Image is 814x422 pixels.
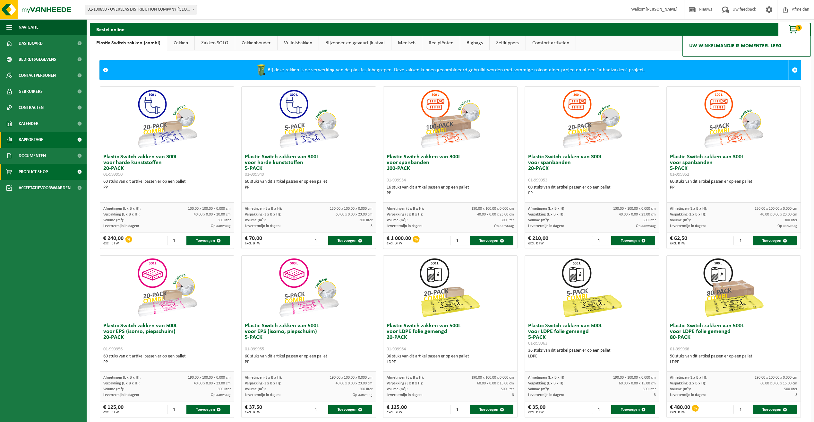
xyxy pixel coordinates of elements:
h2: Bestel online [90,23,131,35]
a: Comfort artikelen [526,36,576,50]
span: Contracten [19,100,44,116]
span: 500 liter [784,387,797,391]
span: 01-999954 [387,178,406,183]
h3: Plastic Switch zakken van 300L voor spanbanden 20-PACK [528,154,655,183]
img: WB-0240-HPE-GN-50.png [255,64,268,76]
span: 60.00 x 0.00 x 23.00 cm [336,213,373,216]
span: 130.00 x 100.00 x 0.000 cm [471,207,514,211]
span: Documenten [19,148,46,164]
span: Volume (m³): [387,218,407,222]
span: 0 [795,25,802,31]
span: 300 liter [784,218,797,222]
h3: Plastic Switch zakken van 500L voor LDPE folie gemengd 20-PACK [387,323,514,352]
div: 60 stuks van dit artikel passen er op een pallet [528,185,655,196]
span: Contactpersonen [19,67,56,84]
span: Levertermijn in dagen: [103,224,139,228]
span: Afmetingen (L x B x H): [103,207,141,211]
span: Verpakking (L x B x H): [670,213,706,216]
span: Levertermijn in dagen: [670,224,706,228]
div: 16 stuks van dit artikel passen er op een pallet [387,185,514,196]
span: 40.00 x 0.00 x 23.00 cm [336,382,373,385]
h3: Plastic Switch zakken van 300L voor harde kunststoffen 5-PACK [245,154,372,177]
input: 1 [733,236,752,245]
img: 01-999968 [701,256,766,320]
span: 300 liter [501,218,514,222]
span: Volume (m³): [103,387,124,391]
div: PP [245,185,372,190]
span: 40.00 x 0.00 x 23.00 cm [760,213,797,216]
div: € 480,00 [670,405,690,414]
span: Bedrijfsgegevens [19,51,56,67]
img: 01-999963 [560,256,624,320]
span: 500 liter [643,387,656,391]
span: Afmetingen (L x B x H): [670,207,707,211]
div: LDPE [528,354,655,359]
span: 500 liter [501,387,514,391]
span: Verpakking (L x B x H): [670,382,706,385]
button: Toevoegen [470,405,513,414]
span: 500 liter [359,387,373,391]
span: excl. BTW [245,410,262,414]
div: LDPE [670,359,797,365]
a: Sluit melding [788,60,801,80]
span: Volume (m³): [528,387,549,391]
input: 1 [592,405,611,414]
div: Bij deze zakken is de verwerking van de plastics inbegrepen. Deze zakken kunnen gecombineerd gebr... [111,60,788,80]
span: Verpakking (L x B x H): [103,213,140,216]
input: 1 [309,405,328,414]
span: 190.00 x 100.00 x 0.000 cm [471,376,514,380]
img: 01-999964 [418,256,482,320]
span: 01-999963 [528,341,547,346]
span: 40.00 x 0.00 x 20.00 cm [194,213,231,216]
span: Levertermijn in dagen: [387,393,422,397]
button: Toevoegen [186,236,230,245]
span: Afmetingen (L x B x H): [245,376,282,380]
span: 300 liter [643,218,656,222]
span: Verpakking (L x B x H): [528,213,564,216]
h2: Uw winkelmandje is momenteel leeg. [686,39,786,53]
span: Afmetingen (L x B x H): [670,376,707,380]
span: 190.00 x 100.00 x 0.000 cm [188,376,231,380]
span: Op aanvraag [636,224,656,228]
button: Toevoegen [611,236,655,245]
span: Acceptatievoorwaarden [19,180,71,196]
span: 300 liter [359,218,373,222]
span: Levertermijn in dagen: [670,393,706,397]
span: Op aanvraag [353,393,373,397]
span: excl. BTW [103,410,124,414]
img: 01-999956 [135,256,199,320]
span: 01-999952 [670,172,689,177]
span: 01-999964 [387,347,406,352]
span: Kalender [19,116,39,132]
span: Verpakking (L x B x H): [387,382,423,385]
span: 01-100890 - OVERSEAS DISTRIBUTION COMPANY NV - ANTWERPEN [85,5,197,14]
div: 36 stuks van dit artikel passen er op een pallet [387,354,514,365]
div: 60 stuks van dit artikel passen er op een pallet [670,179,797,190]
div: PP [387,190,514,196]
div: € 37,50 [245,405,262,414]
button: 0 [778,23,810,36]
button: Toevoegen [186,405,230,414]
span: 130.00 x 100.00 x 0.000 cm [330,207,373,211]
div: PP [670,185,797,190]
a: Medisch [391,36,422,50]
span: Levertermijn in dagen: [528,393,564,397]
span: excl. BTW [670,410,690,414]
button: Toevoegen [328,236,372,245]
span: 60.00 x 0.00 x 15.00 cm [619,382,656,385]
div: € 35,00 [528,405,545,414]
span: 01-999949 [245,172,264,177]
div: LDPE [387,359,514,365]
span: 3 [654,393,656,397]
div: 60 stuks van dit artikel passen er op een pallet [103,179,231,190]
div: € 70,00 [245,236,262,245]
span: 40.00 x 0.00 x 23.00 cm [619,213,656,216]
div: € 125,00 [103,405,124,414]
span: Verpakking (L x B x H): [245,382,281,385]
div: PP [103,359,231,365]
span: Gebruikers [19,84,43,100]
div: 60 stuks van dit artikel passen er op een pallet [245,179,372,190]
span: 01-999953 [528,178,547,183]
span: excl. BTW [528,410,545,414]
